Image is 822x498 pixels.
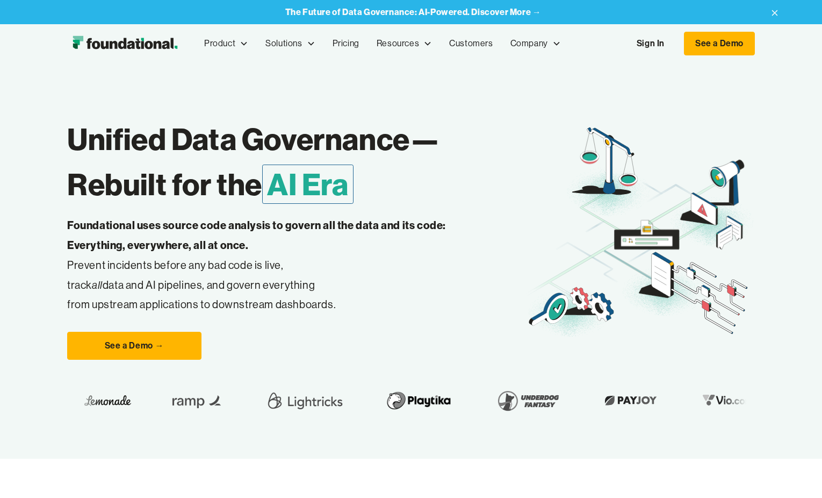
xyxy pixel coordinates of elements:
img: Playtika [379,386,456,416]
div: Solutions [265,37,302,51]
img: Underdog Fantasy [490,386,563,416]
a: Customers [441,26,501,61]
div: Resources [368,26,441,61]
a: Pricing [324,26,368,61]
img: Foundational Logo [67,33,183,54]
div: Product [196,26,257,61]
div: Company [510,37,548,51]
img: Vio.com [695,392,758,409]
strong: The Future of Data Governance: AI-Powered. Discover More → [285,6,542,17]
img: Lemonade [83,392,129,409]
p: Prevent incidents before any bad code is live, track data and AI pipelines, and govern everything... [67,216,480,315]
div: Resources [377,37,419,51]
em: all [92,278,103,291]
h1: Unified Data Governance— Rebuilt for the [67,117,525,207]
a: The Future of Data Governance: AI-Powered. Discover More → [285,7,542,17]
div: Product [204,37,235,51]
iframe: Chat Widget [768,446,822,498]
div: Solutions [257,26,323,61]
a: Sign In [626,32,675,55]
img: Lightricks [263,386,344,416]
img: Ramp [164,386,228,416]
span: AI Era [262,165,354,204]
a: See a Demo [684,32,755,55]
a: home [67,33,183,54]
strong: Foundational uses source code analysis to govern all the data and its code: Everything, everywher... [67,218,446,252]
a: See a Demo → [67,332,201,360]
img: Payjoy [597,392,661,409]
div: Company [502,26,569,61]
